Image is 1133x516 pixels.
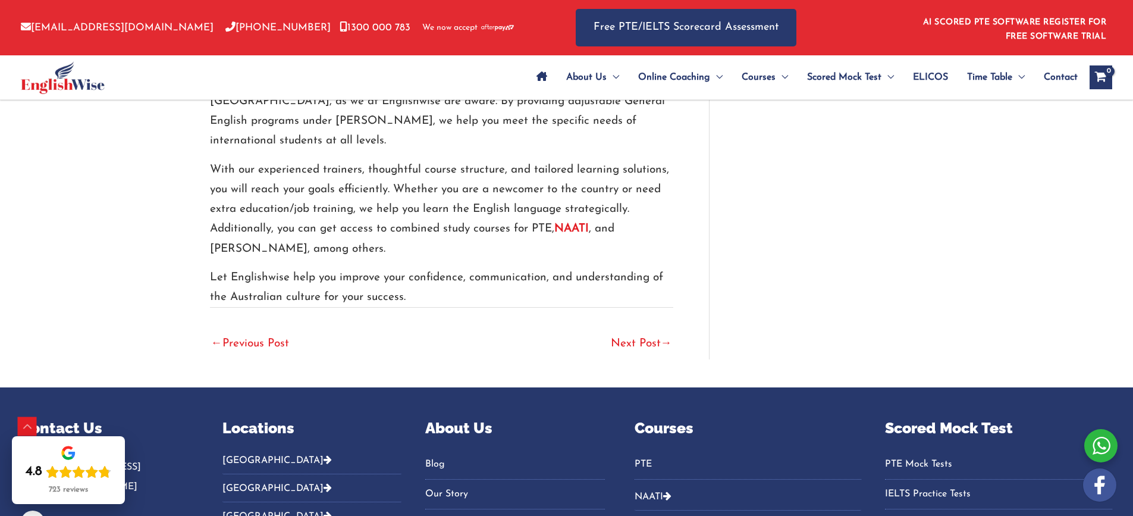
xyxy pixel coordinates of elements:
a: IELTS Practice Tests [885,484,1112,504]
a: 1300 000 783 [340,23,410,33]
a: Our Story [425,484,604,504]
a: Online CoachingMenu Toggle [629,57,732,98]
span: About Us [566,57,607,98]
div: 723 reviews [49,485,88,495]
nav: Site Navigation: Main Menu [527,57,1078,98]
p: With our experienced trainers, thoughtful course structure, and tailored learning solutions, you ... [210,160,673,259]
a: Blog [425,455,604,474]
span: ← [211,338,222,349]
a: Previous Post [211,332,289,358]
nav: Menu [635,455,862,480]
nav: Post navigation [210,307,673,359]
span: Menu Toggle [1012,57,1025,98]
a: Time TableMenu Toggle [958,57,1034,98]
p: Courses [635,417,862,440]
button: NAATI [635,483,862,511]
a: Free PTE/IELTS Scorecard Assessment [576,9,796,46]
button: [GEOGRAPHIC_DATA] [222,474,401,502]
a: Scored Mock TestMenu Toggle [798,57,903,98]
a: NAATI [635,492,663,502]
a: PTE [635,455,862,474]
span: Time Table [967,57,1012,98]
a: PTE Mock Tests [885,455,1112,474]
a: ELICOS [903,57,958,98]
a: Contact [1034,57,1078,98]
span: Contact [1044,57,1078,98]
a: [EMAIL_ADDRESS][DOMAIN_NAME] [21,23,214,33]
img: white-facebook.png [1083,468,1116,502]
span: Menu Toggle [881,57,894,98]
img: Afterpay-Logo [481,24,514,31]
p: Strong English proficiency is the first step in beginning a new life or profession in [GEOGRAPHIC... [210,72,673,151]
p: Scored Mock Test [885,417,1112,440]
a: [PHONE_NUMBER] [225,23,331,33]
div: Rating: 4.8 out of 5 [26,464,111,480]
span: Menu Toggle [776,57,788,98]
a: CoursesMenu Toggle [732,57,798,98]
button: [GEOGRAPHIC_DATA] [222,455,401,474]
span: ELICOS [913,57,948,98]
aside: Header Widget 1 [916,8,1112,47]
p: Let Englishwise help you improve your confidence, communication, and understanding of the Austral... [210,268,673,308]
p: Contact Us [21,417,193,440]
span: We now accept [422,22,478,34]
span: → [661,338,672,349]
a: AI SCORED PTE SOFTWARE REGISTER FOR FREE SOFTWARE TRIAL [923,18,1107,41]
span: Courses [742,57,776,98]
a: About UsMenu Toggle [557,57,629,98]
span: Online Coaching [638,57,710,98]
img: cropped-ew-logo [21,61,105,94]
span: Menu Toggle [607,57,619,98]
a: NAATI [554,223,589,234]
span: Menu Toggle [710,57,723,98]
a: View Shopping Cart, empty [1090,65,1112,89]
p: About Us [425,417,604,440]
p: Locations [222,417,401,440]
span: Scored Mock Test [807,57,881,98]
a: Next Post [611,332,672,358]
div: 4.8 [26,464,42,480]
